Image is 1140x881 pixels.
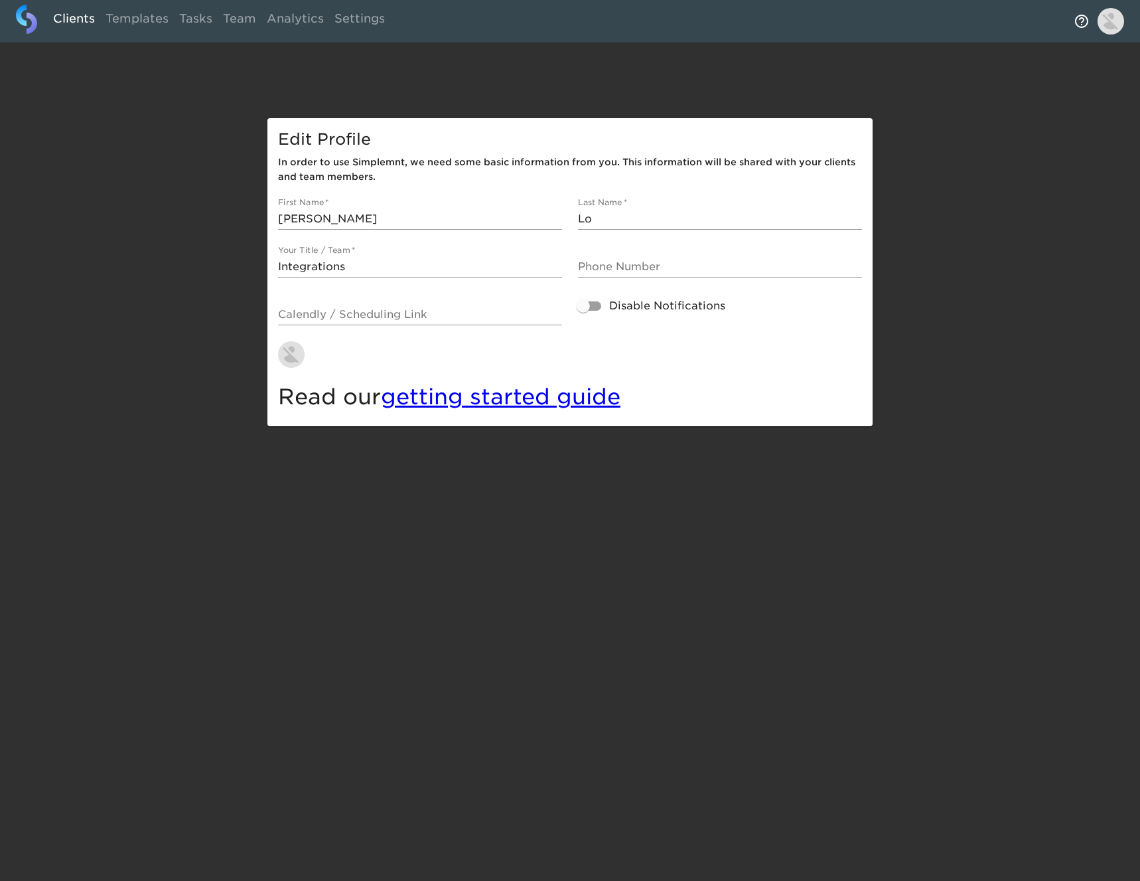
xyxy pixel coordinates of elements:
[609,298,725,314] span: Disable Notifications
[1098,8,1124,35] img: Profile
[261,5,329,37] a: Analytics
[278,384,862,410] h4: Read our
[100,5,174,37] a: Templates
[278,129,862,150] h5: Edit Profile
[278,199,329,206] label: First Name
[329,5,390,37] a: Settings
[48,5,100,37] a: Clients
[270,333,313,376] button: Change Profile Picture
[218,5,261,37] a: Team
[16,5,37,34] img: logo
[278,246,355,254] label: Your Title / Team
[278,341,305,368] img: AAuE7mBAMVP-QLKT0UxcRMlKCJ_3wrhyfoDdiz0wNcS2
[381,384,620,410] a: getting started guide
[174,5,218,37] a: Tasks
[278,155,862,185] h6: In order to use Simplemnt, we need some basic information from you. This information will be shar...
[1066,5,1098,37] button: notifications
[578,199,627,206] label: Last Name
